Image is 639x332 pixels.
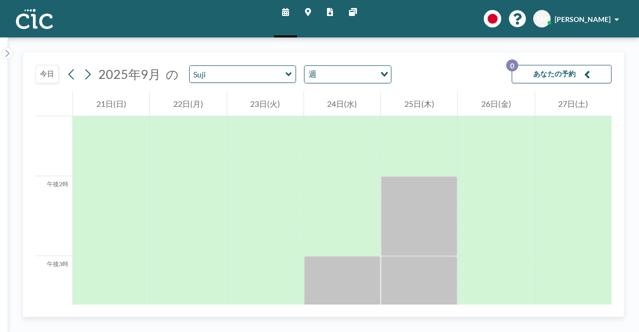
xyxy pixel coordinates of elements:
img: 組織ロゴ [16,9,53,29]
font: 22日(月) [173,99,203,108]
font: の [166,66,179,81]
font: 0 [510,61,514,70]
font: 午後3時 [47,260,68,268]
font: あなたの予約 [533,69,576,78]
font: 2025年9月 [98,66,161,81]
font: 21日(日) [96,99,126,108]
font: 26日(金) [481,99,511,108]
button: 今日 [35,65,59,83]
font: [PERSON_NAME] [555,15,611,23]
font: 23日(火) [250,99,280,108]
input: オプションを検索 [319,68,374,81]
font: 午後2時 [47,180,68,188]
button: あなたの予約0 [512,65,612,83]
div: オプションを検索 [305,66,391,83]
font: SM [537,14,547,23]
font: 24日(水) [327,99,357,108]
font: 25日(木) [404,99,434,108]
font: 27日(土) [558,99,588,108]
font: 週 [309,69,317,78]
font: 今日 [40,69,54,78]
input: スジ [190,66,286,82]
